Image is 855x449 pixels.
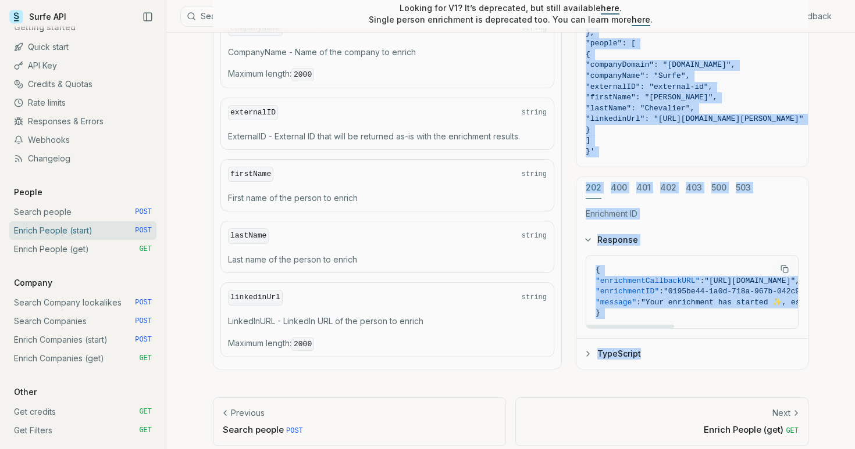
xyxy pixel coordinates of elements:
[9,277,57,289] p: Company
[776,260,793,278] button: Copy Text
[596,265,600,274] span: {
[659,287,664,296] span: :
[522,170,547,179] span: string
[596,287,659,296] span: "enrichmentID"
[636,177,651,199] button: 401
[586,93,717,102] span: "firstName": "[PERSON_NAME]",
[9,221,156,240] a: Enrich People (start) POST
[522,231,547,240] span: string
[772,407,790,419] p: Next
[139,426,152,435] span: GET
[228,192,547,204] p: First name of the person to enrich
[586,61,735,70] span: "companyDomain": "[DOMAIN_NAME]",
[636,298,641,307] span: :
[9,21,80,33] p: Getting started
[522,293,547,302] span: string
[586,115,803,124] span: "linkedinUrl": "[URL][DOMAIN_NAME][PERSON_NAME]"
[228,254,547,265] p: Last name of the person to enrich
[9,349,156,368] a: Enrich Companies (get) GET
[786,427,799,435] span: GET
[139,354,152,363] span: GET
[286,427,303,435] span: POST
[586,71,690,80] span: "companyName": "Surfe",
[9,149,156,168] a: Changelog
[525,423,799,436] p: Enrich People (get)
[9,56,156,75] a: API Key
[228,68,547,81] span: Maximum length :
[135,298,152,307] span: POST
[228,337,547,350] span: Maximum length :
[9,421,156,440] a: Get Filters GET
[9,331,156,349] a: Enrich Companies (start) POST
[586,28,595,37] span: },
[9,131,156,149] a: Webhooks
[228,131,547,142] p: ExternalID - External ID that will be returned as-is with the enrichment results.
[228,315,547,327] p: LinkedInURL - LinkedIn URL of the person to enrich
[586,208,799,220] p: Enrichment ID
[9,112,156,131] a: Responses & Errors
[596,298,636,307] span: "message"
[795,276,800,285] span: ,
[213,397,506,446] a: PreviousSearch people POST
[228,228,269,244] code: lastName
[576,255,808,338] div: Response
[576,225,808,255] button: Response
[522,108,547,117] span: string
[228,46,547,58] p: CompanyName - Name of the company to enrich
[9,386,41,398] p: Other
[139,245,152,254] span: GET
[700,276,704,285] span: :
[9,8,66,26] a: Surfe API
[139,407,152,416] span: GET
[632,15,650,24] a: here
[228,105,278,121] code: externalID
[664,287,836,296] span: "0195be44-1a0d-718a-967b-042c9d17ffd7"
[586,82,712,91] span: "externalID": "external-id",
[228,167,273,182] code: firstName
[135,226,152,235] span: POST
[139,8,156,26] button: Collapse Sidebar
[586,125,590,134] span: }
[586,147,595,156] span: }'
[601,3,619,13] a: here
[736,177,751,199] button: 503
[586,50,590,59] span: {
[596,309,600,318] span: }
[711,177,726,199] button: 500
[9,186,47,198] p: People
[9,240,156,258] a: Enrich People (get) GET
[291,337,314,351] code: 2000
[9,75,156,94] a: Credits & Quotas
[9,38,156,56] a: Quick start
[576,339,808,369] button: TypeScript
[9,203,156,221] a: Search people POST
[135,335,152,344] span: POST
[9,293,156,312] a: Search Company lookalikes POST
[228,290,283,306] code: linkedinUrl
[586,137,590,145] span: ]
[291,68,314,81] code: 2000
[9,312,156,331] a: Search Companies POST
[611,177,627,199] button: 400
[9,94,156,112] a: Rate limits
[180,6,471,27] button: Search⌘K
[596,276,700,285] span: "enrichmentCallbackURL"
[515,397,808,446] a: NextEnrich People (get) GET
[369,2,653,26] p: Looking for V1? It’s deprecated, but still available . Single person enrichment is deprecated too...
[223,423,496,436] p: Search people
[586,177,601,199] button: 202
[9,403,156,421] a: Get credits GET
[660,177,676,199] button: 402
[586,104,694,113] span: "lastName": "Chevalier",
[704,276,795,285] span: "[URL][DOMAIN_NAME]"
[686,177,702,199] button: 403
[586,39,636,48] span: "people": [
[231,407,265,419] p: Previous
[135,317,152,326] span: POST
[135,207,152,217] span: POST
